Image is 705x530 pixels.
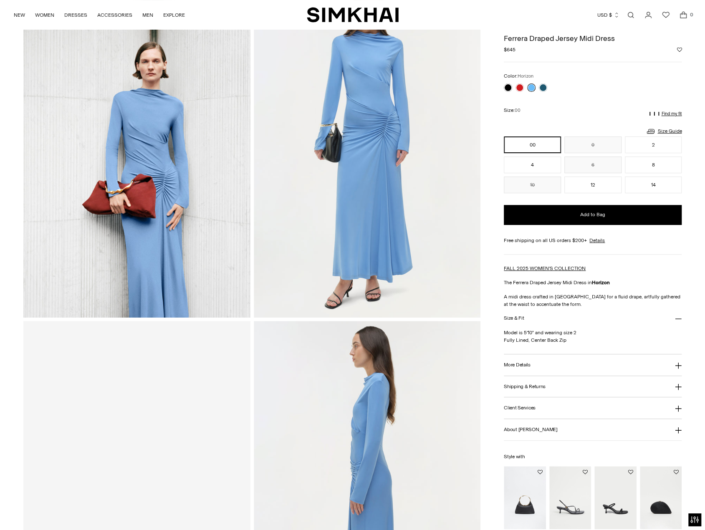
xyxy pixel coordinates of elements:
[64,6,87,24] a: DRESSES
[538,469,543,474] button: Add to Wishlist
[628,469,633,474] button: Add to Wishlist
[35,6,54,24] a: WOMEN
[504,427,557,432] h3: About [PERSON_NAME]
[504,397,682,419] button: Client Services
[307,7,399,23] a: SIMKHAI
[504,329,682,344] p: Model is 5'10" and wearing size 2 Fully Lined, Center Back Zip
[504,405,536,411] h3: Client Services
[504,205,682,225] button: Add to Bag
[580,211,605,218] span: Add to Bag
[657,7,674,23] a: Wishlist
[564,156,622,173] button: 6
[677,47,682,52] button: Add to Wishlist
[675,7,692,23] a: Open cart modal
[625,136,682,153] button: 2
[504,72,533,80] label: Color:
[564,177,622,193] button: 12
[504,293,682,308] p: A midi dress crafted in [GEOGRAPHIC_DATA] for a fluid drape, artfully gathered at the waist to ac...
[549,466,591,529] img: Cedonia Kitten Heel Sandal
[518,73,533,79] span: Horizon
[504,315,524,321] h3: Size & Fit
[622,7,639,23] a: Open search modal
[504,35,682,42] h1: Ferrera Draped Jersey Midi Dress
[504,279,682,286] p: The Ferrera Draped Jersey Midi Dress in
[504,419,682,440] button: About [PERSON_NAME]
[97,6,132,24] a: ACCESSORIES
[504,177,561,193] button: 10
[504,136,561,153] button: 00
[589,237,605,244] a: Details
[597,6,619,24] button: USD $
[142,6,153,24] a: MEN
[504,354,682,376] button: More Details
[583,469,588,474] button: Add to Wishlist
[504,384,546,389] h3: Shipping & Returns
[673,469,678,474] button: Add to Wishlist
[515,108,521,113] span: 00
[504,466,546,529] img: Luca Leather Top Handle Bag
[504,237,682,244] div: Free shipping on all US orders $200+
[564,136,622,153] button: 0
[594,466,637,529] img: Siren Low Heel Sandal
[504,265,586,271] a: FALL 2025 WOMEN'S COLLECTION
[504,106,521,114] label: Size:
[640,466,682,529] img: Bridget Corded Shell Clutch
[504,156,561,173] button: 4
[504,454,682,459] h6: Style with
[163,6,185,24] a: EXPLORE
[504,46,515,53] span: $645
[687,11,695,18] span: 0
[504,308,682,329] button: Size & Fit
[504,376,682,397] button: Shipping & Returns
[646,126,682,136] a: Size Guide
[625,156,682,173] button: 8
[592,280,610,285] strong: Horizon
[14,6,25,24] a: NEW
[625,177,682,193] button: 14
[640,7,657,23] a: Go to the account page
[504,362,530,368] h3: More Details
